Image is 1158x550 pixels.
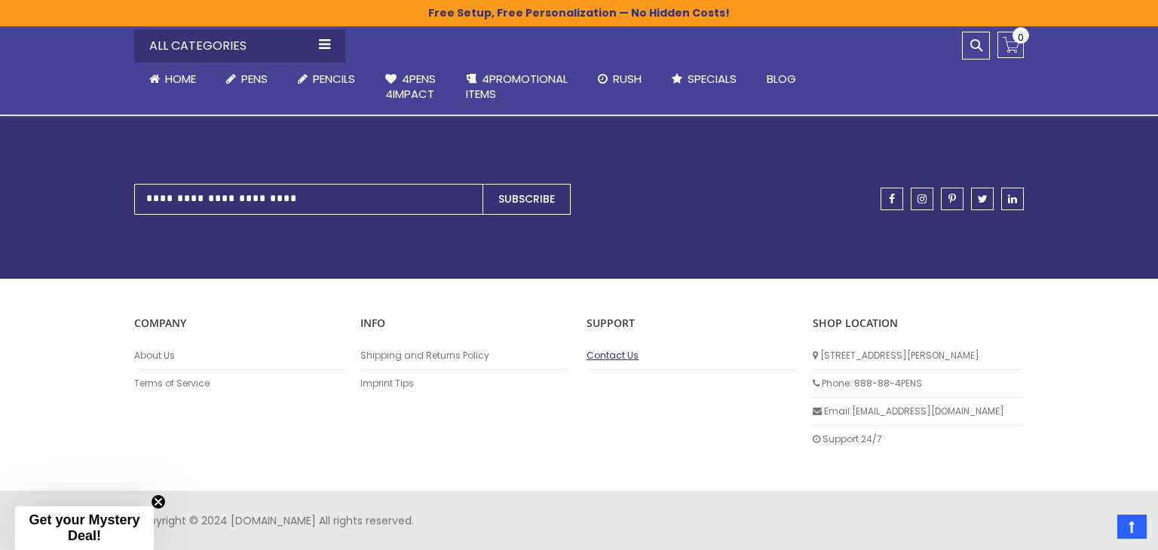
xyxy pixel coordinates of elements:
span: 4PROMOTIONAL ITEMS [466,71,568,102]
span: instagram [918,194,927,204]
span: facebook [889,194,895,204]
a: Home [134,63,211,96]
span: Home [165,71,196,87]
li: Email: [EMAIL_ADDRESS][DOMAIN_NAME] [813,398,1024,426]
span: pinterest [948,194,956,204]
li: Phone: 888-88-4PENS [813,370,1024,398]
span: linkedin [1008,194,1017,204]
span: twitter [978,194,988,204]
span: 0 [1018,30,1024,44]
a: 4PROMOTIONALITEMS [451,63,583,112]
a: Terms of Service [134,377,345,390]
a: Shipping and Returns Policy [360,350,571,362]
a: About Us [134,350,345,362]
p: SHOP LOCATION [813,316,1024,331]
a: instagram [911,188,933,210]
span: Pens [241,71,268,87]
p: Support [587,316,798,331]
span: Subscribe [498,191,555,206]
span: Specials [688,71,737,87]
a: Imprint Tips [360,377,571,390]
a: Specials [657,63,752,96]
button: Close teaser [151,494,166,509]
a: Pens [211,63,283,96]
span: 4Pens 4impact [385,71,436,102]
span: Pencils [313,71,355,87]
p: COMPANY [134,316,345,331]
a: linkedin [1001,188,1024,210]
a: twitter [971,188,994,210]
a: 4Pens4impact [370,63,451,112]
a: Rush [583,63,657,96]
div: All Categories [134,29,345,63]
li: Support 24/7 [813,426,1024,453]
div: Get your Mystery Deal!Close teaser [15,506,154,550]
a: Blog [752,63,811,96]
p: INFO [360,316,571,331]
span: Copyright © 2024 [DOMAIN_NAME] All rights reserved. [134,513,414,528]
button: Subscribe [482,184,571,215]
a: facebook [881,188,903,210]
span: Get your Mystery Deal! [29,512,139,543]
a: pinterest [941,188,963,210]
li: [STREET_ADDRESS][PERSON_NAME] [813,342,1024,370]
span: Blog [767,71,796,87]
a: Pencils [283,63,370,96]
a: Contact Us [587,350,798,362]
a: 0 [997,32,1024,58]
a: Top [1117,515,1147,539]
span: Rush [613,71,642,87]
